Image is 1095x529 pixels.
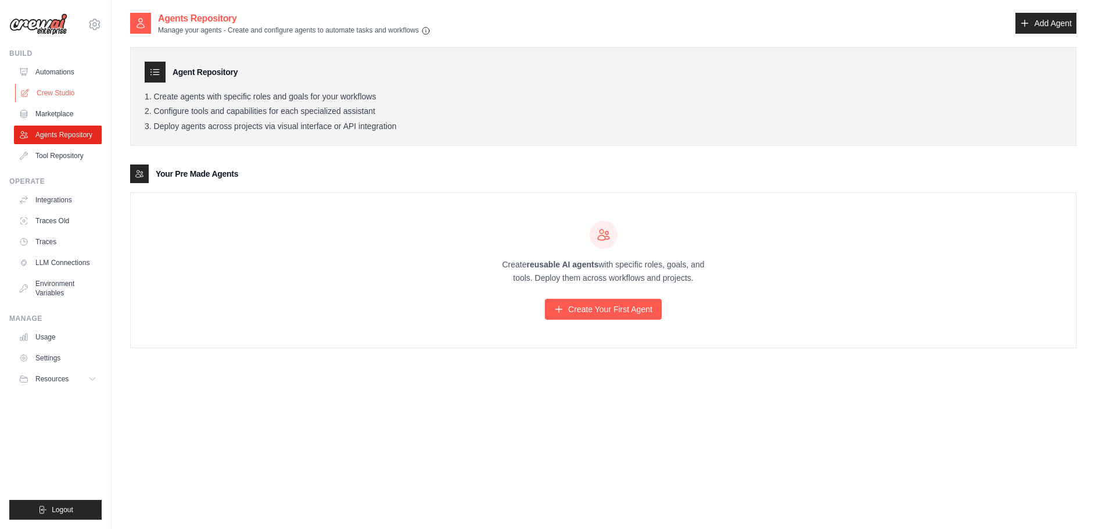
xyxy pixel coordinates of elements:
p: Create with specific roles, goals, and tools. Deploy them across workflows and projects. [492,258,715,285]
div: Operate [9,177,102,186]
a: Automations [14,63,102,81]
a: Traces Old [14,212,102,230]
strong: reusable AI agents [526,260,598,269]
a: LLM Connections [14,253,102,272]
a: Agents Repository [14,126,102,144]
a: Traces [14,233,102,251]
a: Crew Studio [15,84,103,102]
a: Integrations [14,191,102,209]
div: Build [9,49,102,58]
span: Logout [52,505,73,514]
img: Logo [9,13,67,35]
a: Settings [14,349,102,367]
a: Tool Repository [14,146,102,165]
button: Resources [14,370,102,388]
li: Configure tools and capabilities for each specialized assistant [145,106,1062,117]
li: Create agents with specific roles and goals for your workflows [145,92,1062,102]
button: Logout [9,500,102,520]
span: Resources [35,374,69,384]
h2: Agents Repository [158,12,430,26]
a: Add Agent [1015,13,1076,34]
div: Manage [9,314,102,323]
a: Marketplace [14,105,102,123]
a: Usage [14,328,102,346]
li: Deploy agents across projects via visual interface or API integration [145,121,1062,132]
h3: Agent Repository [173,66,238,78]
a: Environment Variables [14,274,102,302]
p: Manage your agents - Create and configure agents to automate tasks and workflows [158,26,430,35]
a: Create Your First Agent [545,299,662,320]
h3: Your Pre Made Agents [156,168,238,180]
